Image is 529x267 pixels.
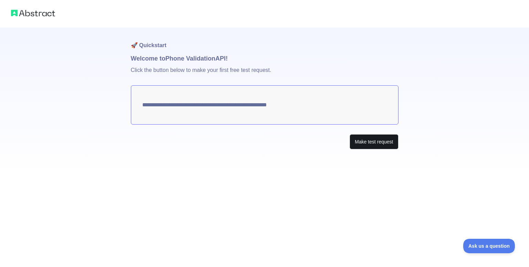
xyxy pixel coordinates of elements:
button: Make test request [350,134,398,150]
p: Click the button below to make your first free test request. [131,63,398,85]
img: Abstract logo [11,8,55,18]
h1: 🚀 Quickstart [131,28,398,54]
h1: Welcome to Phone Validation API! [131,54,398,63]
iframe: Toggle Customer Support [463,239,515,253]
